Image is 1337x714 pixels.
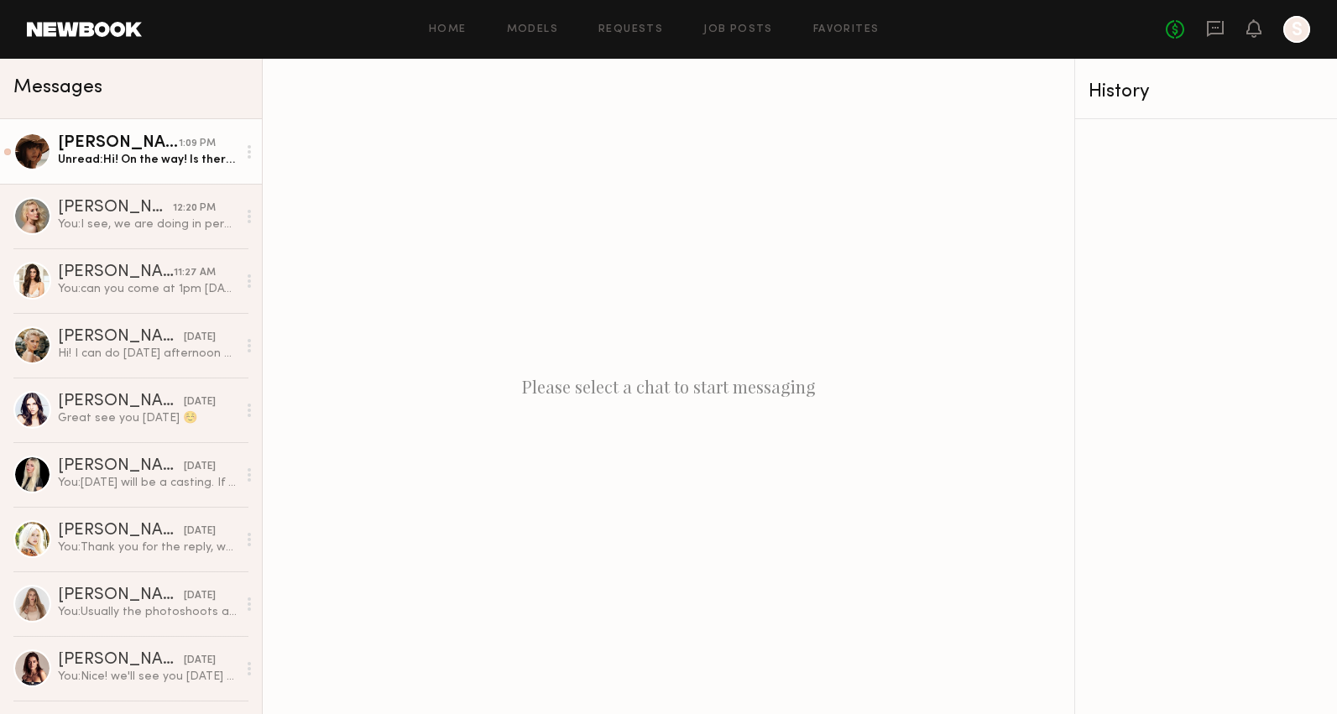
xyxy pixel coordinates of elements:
[184,524,216,539] div: [DATE]
[703,24,773,35] a: Job Posts
[263,59,1074,714] div: Please select a chat to start messaging
[58,346,237,362] div: Hi! I can do [DATE] afternoon after 2/3 pm. Let me know if that would work?
[58,539,237,555] div: You: Thank you for the reply, we'll keep you on file and let you know for future projects
[813,24,880,35] a: Favorites
[58,410,237,426] div: Great see you [DATE] ☺️
[507,24,558,35] a: Models
[58,652,184,669] div: [PERSON_NAME]
[184,459,216,475] div: [DATE]
[184,588,216,604] div: [DATE]
[173,201,216,216] div: 12:20 PM
[1283,16,1310,43] a: S
[58,669,237,685] div: You: Nice! we'll see you [DATE] at 3:30pm
[58,216,237,232] div: You: I see, we are doing in person casting for now. If you can't make it [DATE], then let's talk ...
[58,281,237,297] div: You: can you come at 1pm [DATE]?
[1089,82,1324,102] div: History
[58,264,174,281] div: [PERSON_NAME]
[13,78,102,97] span: Messages
[184,653,216,669] div: [DATE]
[179,136,216,152] div: 1:09 PM
[598,24,663,35] a: Requests
[58,523,184,539] div: [PERSON_NAME]
[58,393,184,410] div: [PERSON_NAME]
[58,329,184,346] div: [PERSON_NAME]
[58,152,237,168] div: Unread: Hi! On the way! Is there additional floor/code/general info I should keep in mind when I ...
[429,24,467,35] a: Home
[58,604,237,620] div: You: Usually the photoshoots are 2-4 hours
[58,200,173,216] div: [PERSON_NAME]
[184,394,216,410] div: [DATE]
[58,587,184,604] div: [PERSON_NAME]
[58,475,237,491] div: You: [DATE] will be a casting. If we do the photoshoot, I see on the website that your rate is $4...
[58,135,179,152] div: [PERSON_NAME]
[184,330,216,346] div: [DATE]
[174,265,216,281] div: 11:27 AM
[58,458,184,475] div: [PERSON_NAME]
